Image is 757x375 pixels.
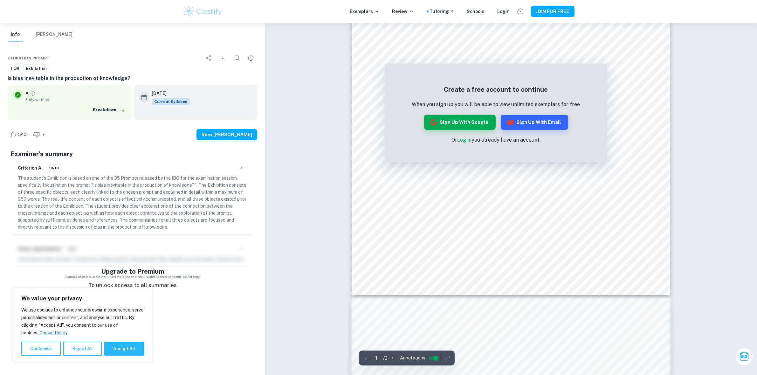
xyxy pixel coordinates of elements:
[88,281,177,290] p: To unlock access to all summaries
[10,149,255,159] h5: Examiner's summary
[244,52,257,64] div: Report issue
[101,267,164,276] h5: Upgrade to Premium
[424,115,496,130] button: Sign up with Google
[18,175,247,231] p: The student's Exhibition is based on one of the 35 Prompts released by the IBO for the examinatio...
[531,6,575,17] button: JOIN FOR FREE
[457,137,471,143] a: Log in
[18,164,41,171] h6: Criterion A
[383,355,388,362] p: / 3
[515,6,526,17] button: Help and Feedback
[21,295,144,302] p: We value your privacy
[21,342,61,356] button: Customise
[498,8,510,15] a: Login
[152,90,185,97] h6: [DATE]
[501,115,568,130] button: Sign up with Email
[36,28,72,42] button: [PERSON_NAME]
[430,8,454,15] a: Tutoring
[217,52,229,64] div: Download
[23,64,49,72] a: Exhibition
[400,355,426,361] span: Annotations
[8,55,50,61] span: Exhibition Prompt
[183,5,223,18] img: Clastify logo
[203,52,215,64] div: Share
[8,130,30,140] div: Like
[412,136,580,144] p: Or you already have an account.
[104,342,144,356] button: Accept All
[30,90,36,96] a: Grade fully verified
[13,288,153,362] div: We value your privacy
[8,75,257,82] h6: Is bias inevitable in the production of knowledge?
[350,8,380,15] p: Exemplars
[31,130,48,140] div: Dislike
[15,131,30,138] span: 343
[412,101,580,108] p: When you sign up you will be able to view unlimited exemplars for free
[25,97,126,103] span: Fully verified
[467,8,485,15] a: Schools
[231,52,243,64] div: Bookmark
[8,274,257,279] span: Example of past student work. For reference on structure and expectations only. Do not copy.
[152,98,190,105] span: Current Syllabus
[91,105,126,115] button: Breakdown
[8,64,22,72] a: TOK
[47,165,61,171] span: 10/10
[152,98,190,105] div: This exemplar is based on the current syllabus. Feel free to refer to it for inspiration/ideas wh...
[39,330,68,336] a: Cookie Policy
[196,129,257,140] button: View [PERSON_NAME]
[63,342,102,356] button: Reject All
[8,28,23,42] button: Info
[38,131,48,138] span: 7
[25,90,29,97] p: A
[21,306,144,337] p: We use cookies to enhance your browsing experience, serve personalised ads or content, and analys...
[412,85,580,94] h5: Create a free account to continue
[24,65,49,72] span: Exhibition
[735,348,753,365] button: Ask Clai
[392,8,414,15] p: Review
